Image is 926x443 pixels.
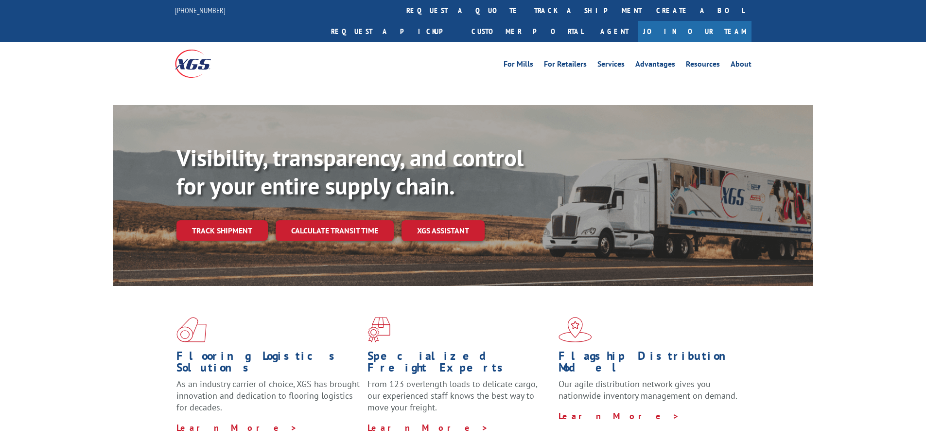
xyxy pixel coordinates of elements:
[276,220,394,241] a: Calculate transit time
[367,378,551,422] p: From 123 overlength loads to delicate cargo, our experienced staff knows the best way to move you...
[176,350,360,378] h1: Flooring Logistics Solutions
[559,350,742,378] h1: Flagship Distribution Model
[176,220,268,241] a: Track shipment
[367,317,390,342] img: xgs-icon-focused-on-flooring-red
[686,60,720,71] a: Resources
[367,422,489,433] a: Learn More >
[176,378,360,413] span: As an industry carrier of choice, XGS has brought innovation and dedication to flooring logistics...
[638,21,751,42] a: Join Our Team
[504,60,533,71] a: For Mills
[731,60,751,71] a: About
[324,21,464,42] a: Request a pickup
[402,220,485,241] a: XGS ASSISTANT
[597,60,625,71] a: Services
[367,350,551,378] h1: Specialized Freight Experts
[635,60,675,71] a: Advantages
[559,378,737,401] span: Our agile distribution network gives you nationwide inventory management on demand.
[175,5,226,15] a: [PHONE_NUMBER]
[176,422,297,433] a: Learn More >
[559,410,680,422] a: Learn More >
[176,317,207,342] img: xgs-icon-total-supply-chain-intelligence-red
[559,317,592,342] img: xgs-icon-flagship-distribution-model-red
[464,21,591,42] a: Customer Portal
[176,142,524,201] b: Visibility, transparency, and control for your entire supply chain.
[544,60,587,71] a: For Retailers
[591,21,638,42] a: Agent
